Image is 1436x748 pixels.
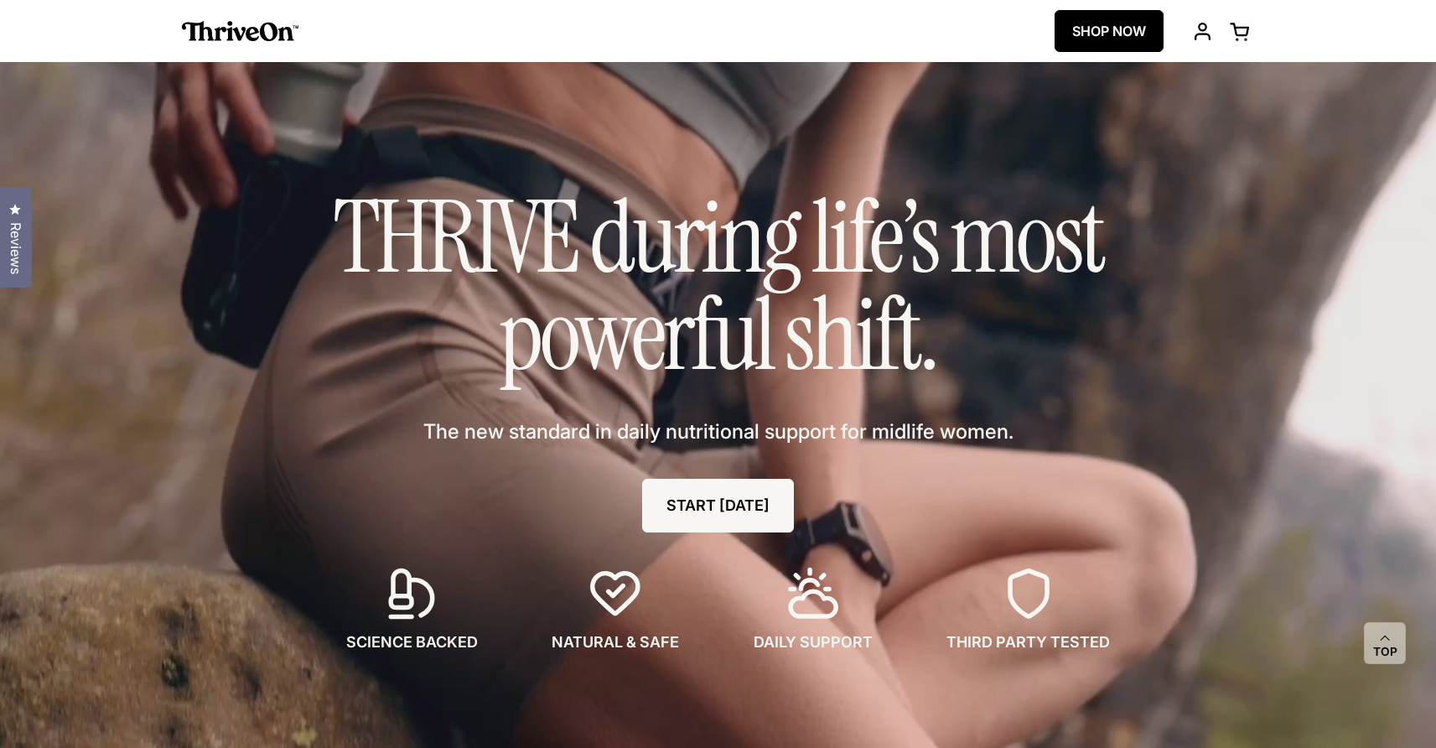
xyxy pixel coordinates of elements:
[1373,645,1397,660] span: Top
[552,631,679,653] span: NATURAL & SAFE
[754,631,873,653] span: DAILY SUPPORT
[299,189,1138,384] h1: THRIVE during life’s most powerful shift.
[4,222,26,274] span: Reviews
[1055,10,1164,52] a: SHOP NOW
[1352,669,1419,731] iframe: Gorgias live chat messenger
[423,418,1013,446] span: The new standard in daily nutritional support for midlife women.
[346,631,478,653] span: SCIENCE BACKED
[946,631,1110,653] span: THIRD PARTY TESTED
[642,479,794,532] a: START [DATE]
